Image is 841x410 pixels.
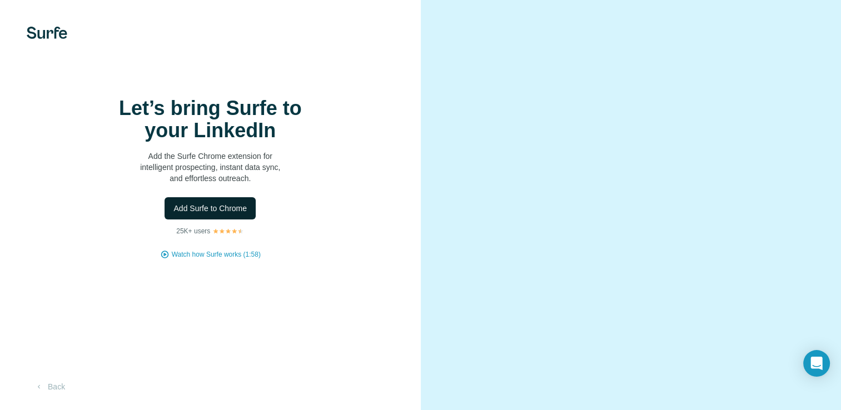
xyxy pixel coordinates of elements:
[173,203,247,214] span: Add Surfe to Chrome
[176,226,210,236] p: 25K+ users
[99,151,321,184] p: Add the Surfe Chrome extension for intelligent prospecting, instant data sync, and effortless out...
[27,377,73,397] button: Back
[27,27,67,39] img: Surfe's logo
[165,197,256,219] button: Add Surfe to Chrome
[172,249,261,259] button: Watch how Surfe works (1:58)
[803,350,830,377] div: Open Intercom Messenger
[99,97,321,142] h1: Let’s bring Surfe to your LinkedIn
[212,228,244,234] img: Rating Stars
